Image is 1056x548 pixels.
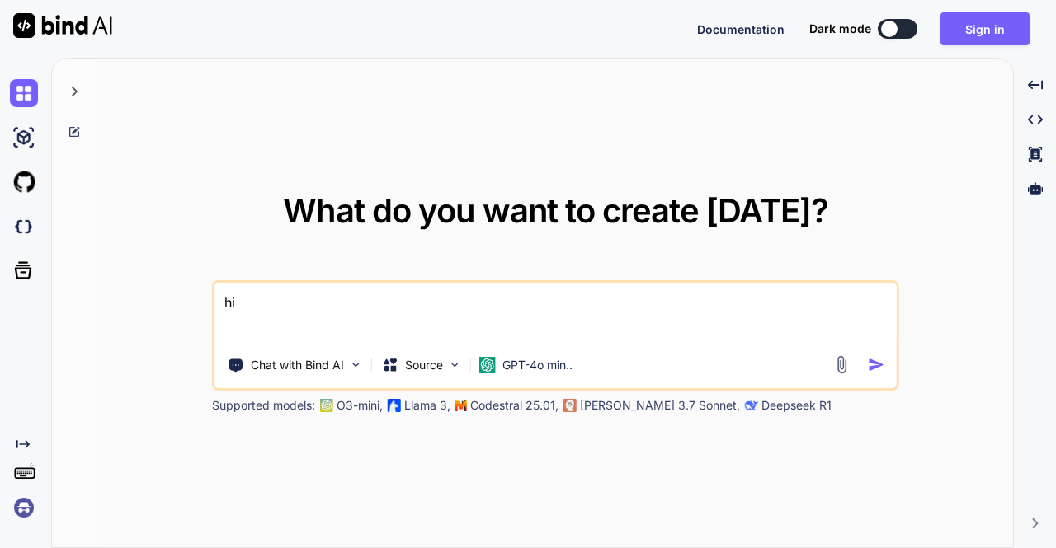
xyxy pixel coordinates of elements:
[10,124,38,152] img: ai-studio
[349,358,363,372] img: Pick Tools
[940,12,1030,45] button: Sign in
[388,399,401,412] img: Llama2
[10,213,38,241] img: darkCloudIdeIcon
[502,357,573,373] p: GPT-4o min..
[13,13,112,38] img: Bind AI
[212,397,315,414] p: Supported models:
[337,397,383,414] p: O3-mini,
[283,190,828,231] span: What do you want to create [DATE]?
[404,397,450,414] p: Llama 3,
[320,399,333,412] img: GPT-4
[214,283,897,344] textarea: hi
[745,399,758,412] img: claude
[448,358,462,372] img: Pick Models
[809,21,871,37] span: Dark mode
[867,356,884,373] img: icon
[455,400,467,411] img: Mistral-AI
[832,355,851,374] img: attachment
[251,357,344,373] p: Chat with Bind AI
[405,357,443,373] p: Source
[479,357,496,373] img: GPT-4o mini
[563,399,577,412] img: claude
[580,397,740,414] p: [PERSON_NAME] 3.7 Sonnet,
[761,397,832,414] p: Deepseek R1
[697,21,785,38] button: Documentation
[470,397,559,414] p: Codestral 25.01,
[10,168,38,196] img: githubLight
[10,494,38,522] img: signin
[10,79,38,107] img: chat
[697,22,785,36] span: Documentation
